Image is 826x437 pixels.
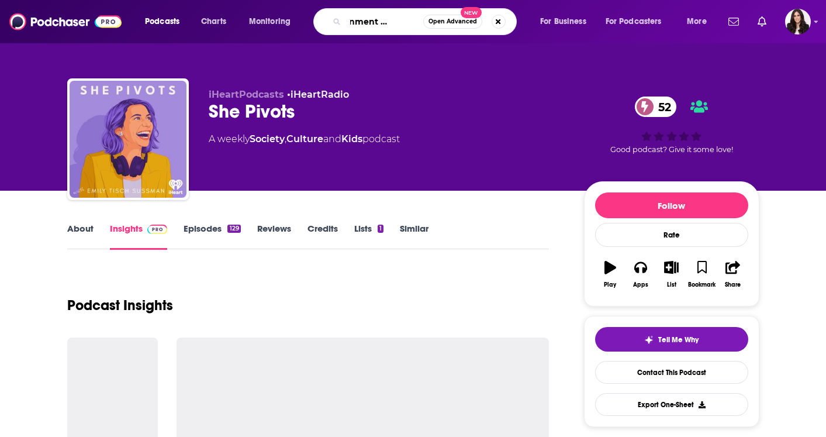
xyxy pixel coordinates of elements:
[145,13,179,30] span: Podcasts
[753,12,771,32] a: Show notifications dropdown
[184,223,240,250] a: Episodes129
[287,89,349,100] span: •
[201,13,226,30] span: Charts
[354,223,383,250] a: Lists1
[540,13,586,30] span: For Business
[286,133,323,144] a: Culture
[209,89,284,100] span: iHeartPodcasts
[688,281,716,288] div: Bookmark
[532,12,601,31] button: open menu
[656,253,686,295] button: List
[724,12,744,32] a: Show notifications dropdown
[250,133,285,144] a: Society
[604,281,616,288] div: Play
[423,15,482,29] button: Open AdvancedNew
[679,12,721,31] button: open menu
[227,225,240,233] div: 129
[785,9,811,35] img: User Profile
[785,9,811,35] button: Show profile menu
[378,225,383,233] div: 1
[647,97,677,117] span: 52
[241,12,306,31] button: open menu
[67,223,94,250] a: About
[249,13,291,30] span: Monitoring
[584,89,759,161] div: 52Good podcast? Give it some love!
[625,253,656,295] button: Apps
[110,223,168,250] a: InsightsPodchaser Pro
[257,223,291,250] a: Reviews
[667,281,676,288] div: List
[610,145,733,154] span: Good podcast? Give it some love!
[70,81,186,198] img: She Pivots
[9,11,122,33] img: Podchaser - Follow, Share and Rate Podcasts
[461,7,482,18] span: New
[658,335,699,345] span: Tell Me Why
[595,327,748,352] button: tell me why sparkleTell Me Why
[598,12,679,31] button: open menu
[137,12,195,31] button: open menu
[595,253,625,295] button: Play
[635,97,677,117] a: 52
[285,133,286,144] span: ,
[595,361,748,384] a: Contact This Podcast
[428,19,477,25] span: Open Advanced
[67,297,173,314] h1: Podcast Insights
[341,133,362,144] a: Kids
[209,132,400,146] div: A weekly podcast
[785,9,811,35] span: Logged in as RebeccaShapiro
[644,335,654,345] img: tell me why sparkle
[687,253,717,295] button: Bookmark
[595,393,748,416] button: Export One-Sheet
[606,13,662,30] span: For Podcasters
[307,223,338,250] a: Credits
[725,281,741,288] div: Share
[345,12,423,31] input: Search podcasts, credits, & more...
[687,13,707,30] span: More
[147,225,168,234] img: Podchaser Pro
[193,12,233,31] a: Charts
[323,133,341,144] span: and
[595,223,748,247] div: Rate
[595,192,748,218] button: Follow
[324,8,528,35] div: Search podcasts, credits, & more...
[633,281,648,288] div: Apps
[291,89,349,100] a: iHeartRadio
[400,223,428,250] a: Similar
[717,253,748,295] button: Share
